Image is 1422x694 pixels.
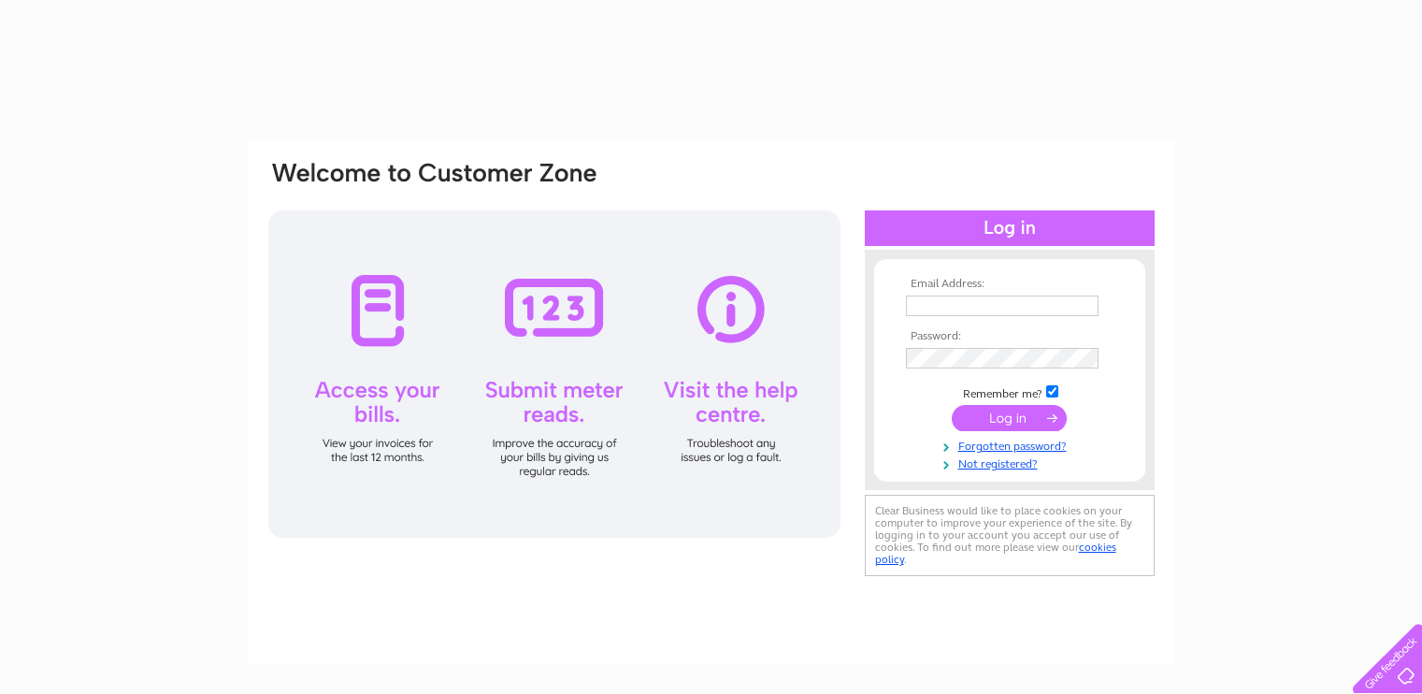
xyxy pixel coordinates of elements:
[906,436,1118,454] a: Forgotten password?
[952,405,1067,431] input: Submit
[875,541,1116,566] a: cookies policy
[865,495,1155,576] div: Clear Business would like to place cookies on your computer to improve your experience of the sit...
[901,278,1118,291] th: Email Address:
[906,454,1118,471] a: Not registered?
[901,383,1118,401] td: Remember me?
[901,330,1118,343] th: Password:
